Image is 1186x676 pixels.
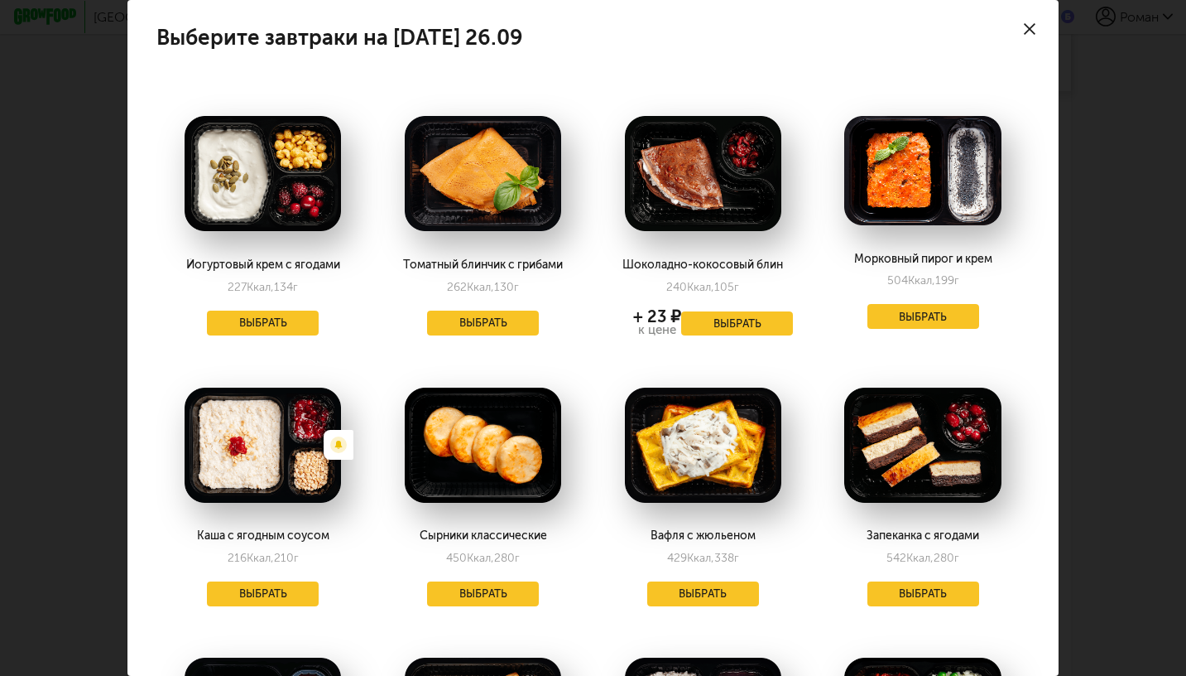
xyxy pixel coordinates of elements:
div: 450 280 [446,551,520,565]
div: Йогуртовый крем с ягодами [173,258,353,272]
div: 429 338 [667,551,739,565]
button: Выбрать [207,582,319,606]
div: 216 210 [228,551,299,565]
img: big_5rrsDeFsxAwtWuEk.png [405,388,561,503]
span: г [294,551,299,565]
button: Выбрать [207,311,319,336]
img: big_R8Y4MXkl5tKzec0R.png [844,116,1001,225]
div: 227 134 [228,280,298,294]
span: Ккал, [247,551,274,565]
button: Выбрать [681,311,793,336]
span: г [734,280,739,294]
button: Выбрать [647,582,759,606]
h4: Выберите завтраки на [DATE] 26.09 [156,29,523,46]
span: Ккал, [467,551,494,565]
img: big_fJQ0KTPRAd3RBFcJ.png [625,388,781,503]
button: Выбрать [867,304,979,329]
div: Сырники классические [393,529,574,543]
button: Выбрать [427,582,539,606]
div: 504 199 [887,273,959,287]
div: 542 280 [886,551,959,565]
span: Ккал, [467,280,494,294]
img: big_eWcpEQn4DmqHv7Q1.png [844,388,1001,503]
img: big_jxPlLUqVmo6NnBxm.png [185,388,341,503]
span: г [954,551,959,565]
button: Выбрать [867,582,979,606]
div: 240 105 [666,280,739,294]
div: 262 130 [447,280,519,294]
span: Ккал, [908,273,935,287]
span: г [734,551,739,565]
div: Шоколадно-кокосовый блин [612,258,793,272]
div: Каша с ягодным соусом [173,529,353,543]
div: Запеканка с ягодами [833,529,1013,543]
span: Ккал, [906,551,934,565]
span: г [515,551,520,565]
img: big_Hw3GQtrbfYeAG5CI.png [625,116,781,231]
span: г [514,280,519,294]
img: big_O2prIJ9OpsTLc6Cr.png [405,116,561,231]
div: Вафля с жюльеном [612,529,793,543]
span: Ккал, [687,280,714,294]
span: г [293,280,298,294]
div: + 23 ₽ [633,311,681,324]
span: г [954,273,959,287]
button: Выбрать [427,311,539,336]
span: Ккал, [687,551,714,565]
div: Томатный блинчик с грибами [393,258,574,272]
div: Морковный пирог и крем [833,253,1013,266]
img: big_uASyh5v0oATtyno8.png [185,116,341,231]
div: к цене [633,324,681,336]
span: Ккал, [247,280,274,294]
